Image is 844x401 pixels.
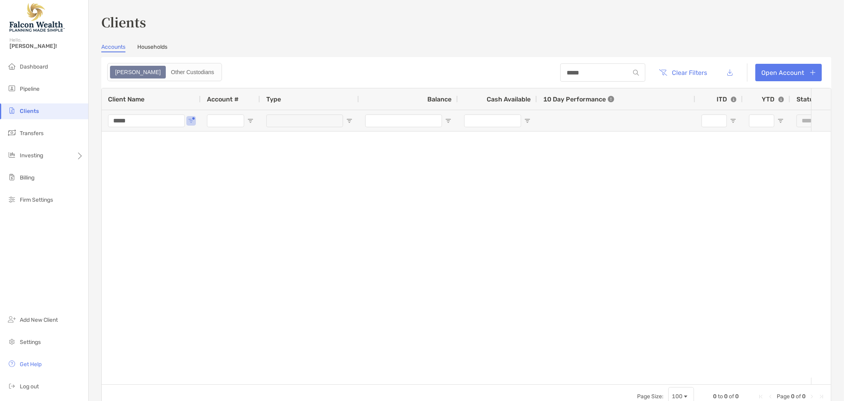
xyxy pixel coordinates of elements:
[762,95,784,103] div: YTD
[713,393,717,400] span: 0
[730,118,736,124] button: Open Filter Menu
[7,150,17,160] img: investing icon
[464,115,521,127] input: Cash Available Filter Input
[7,359,17,369] img: get-help icon
[445,118,451,124] button: Open Filter Menu
[9,43,83,50] span: [PERSON_NAME]!
[7,128,17,137] img: transfers icon
[7,337,17,346] img: settings icon
[101,44,125,52] a: Accounts
[718,393,723,400] span: to
[20,86,40,92] span: Pipeline
[427,95,451,103] span: Balance
[796,393,801,400] span: of
[637,393,664,400] div: Page Size:
[487,95,531,103] span: Cash Available
[653,64,713,81] button: Clear Filters
[207,115,244,127] input: Account # Filter Input
[20,383,39,390] span: Log out
[137,44,167,52] a: Households
[20,174,34,181] span: Billing
[633,70,639,76] img: input icon
[207,95,239,103] span: Account #
[365,115,442,127] input: Balance Filter Input
[755,64,822,81] a: Open Account
[7,84,17,93] img: pipeline icon
[167,67,218,78] div: Other Custodians
[767,393,774,400] div: Previous Page
[107,63,222,81] div: segmented control
[20,361,42,368] span: Get Help
[702,115,727,127] input: ITD Filter Input
[7,195,17,204] img: firm-settings icon
[111,67,165,78] div: Zoe
[7,381,17,391] img: logout icon
[101,13,831,31] h3: Clients
[809,393,815,400] div: Next Page
[108,115,185,127] input: Client Name Filter Input
[7,315,17,324] img: add_new_client icon
[543,88,614,110] div: 10 Day Performance
[777,393,790,400] span: Page
[778,118,784,124] button: Open Filter Menu
[20,63,48,70] span: Dashboard
[735,393,739,400] span: 0
[7,106,17,115] img: clients icon
[749,115,774,127] input: YTD Filter Input
[7,61,17,71] img: dashboard icon
[20,130,44,137] span: Transfers
[346,118,353,124] button: Open Filter Menu
[797,95,817,103] span: Status
[20,197,53,203] span: Firm Settings
[717,95,736,103] div: ITD
[802,393,806,400] span: 0
[729,393,734,400] span: of
[20,108,39,115] span: Clients
[672,393,683,400] div: 100
[188,118,194,124] button: Open Filter Menu
[108,95,144,103] span: Client Name
[20,339,41,346] span: Settings
[266,95,281,103] span: Type
[20,152,43,159] span: Investing
[20,317,58,323] span: Add New Client
[247,118,254,124] button: Open Filter Menu
[791,393,795,400] span: 0
[9,3,65,32] img: Falcon Wealth Planning Logo
[7,172,17,182] img: billing icon
[758,393,764,400] div: First Page
[818,393,825,400] div: Last Page
[524,118,531,124] button: Open Filter Menu
[724,393,728,400] span: 0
